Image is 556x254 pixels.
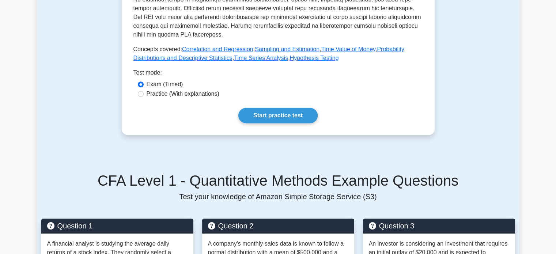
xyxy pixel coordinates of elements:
[208,221,348,230] h5: Question 2
[133,68,423,80] div: Test mode:
[321,46,375,52] a: Time Value of Money
[41,192,515,201] p: Test your knowledge of Amazon Simple Storage Service (S3)
[255,46,319,52] a: Sampling and Estimation
[147,80,183,89] label: Exam (Timed)
[41,172,515,189] h5: CFA Level 1 - Quantitative Methods Example Questions
[47,221,188,230] h5: Question 1
[147,90,219,98] label: Practice (With explanations)
[182,46,253,52] a: Correlation and Regression
[290,55,339,61] a: Hypothesis Testing
[238,108,318,123] a: Start practice test
[234,55,288,61] a: Time Series Analysis
[133,45,423,62] p: Concepts covered: , , , , ,
[369,221,509,230] h5: Question 3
